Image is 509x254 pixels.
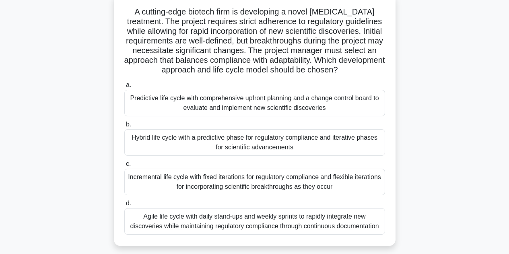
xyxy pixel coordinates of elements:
[126,81,131,88] span: a.
[124,7,386,75] h5: A cutting-edge biotech firm is developing a novel [MEDICAL_DATA] treatment. The project requires ...
[126,160,131,167] span: c.
[124,129,385,156] div: Hybrid life cycle with a predictive phase for regulatory compliance and iterative phases for scie...
[124,208,385,235] div: Agile life cycle with daily stand-ups and weekly sprints to rapidly integrate new discoveries whi...
[126,200,131,207] span: d.
[124,169,385,195] div: Incremental life cycle with fixed iterations for regulatory compliance and flexible iterations fo...
[124,90,385,116] div: Predictive life cycle with comprehensive upfront planning and a change control board to evaluate ...
[126,121,131,128] span: b.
